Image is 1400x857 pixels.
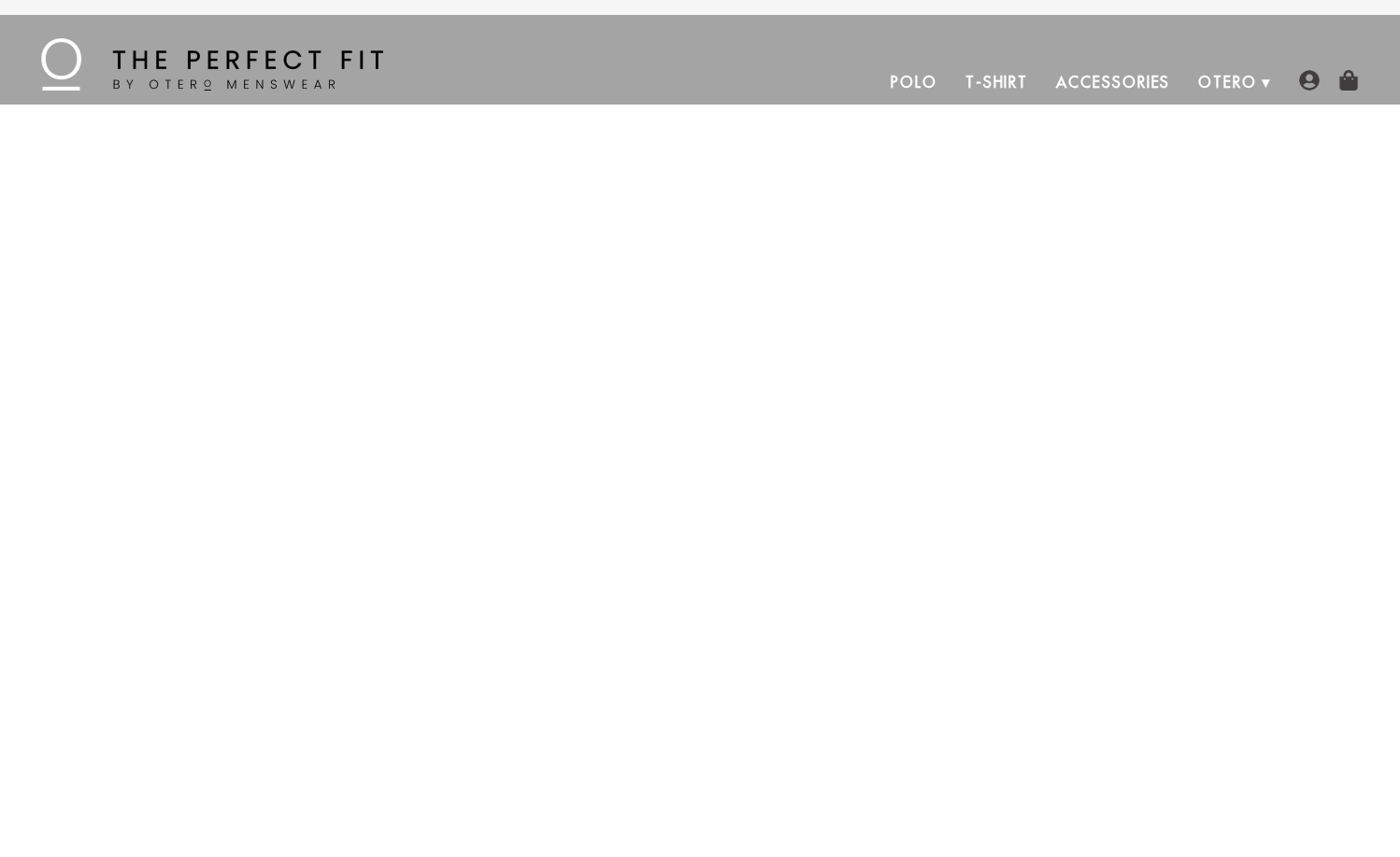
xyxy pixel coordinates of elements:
[1184,60,1271,105] a: Otero
[1042,60,1184,105] a: Accessories
[951,60,1042,105] a: T-Shirt
[1338,70,1359,91] img: shopping-bag-icon.png
[877,60,951,105] a: Polo
[41,38,383,91] img: The Perfect Fit - by Otero Menswear - Logo
[1299,70,1320,91] img: user-account-icon.png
